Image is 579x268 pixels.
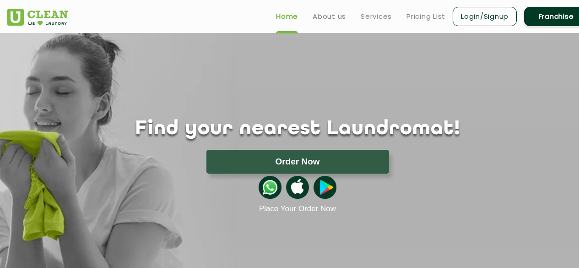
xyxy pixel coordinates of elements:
button: Order Now [206,150,389,174]
a: Place Your Order Now [259,204,336,213]
a: Pricing List [406,11,445,22]
img: whatsappicon.png [259,176,281,199]
a: About us [313,11,346,22]
img: apple-icon.png [286,176,309,199]
a: Home [276,11,298,22]
a: Login/Signup [453,7,517,26]
img: playstoreicon.png [314,176,336,199]
a: Services [361,11,392,22]
img: UClean Laundry and Dry Cleaning [7,9,68,26]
